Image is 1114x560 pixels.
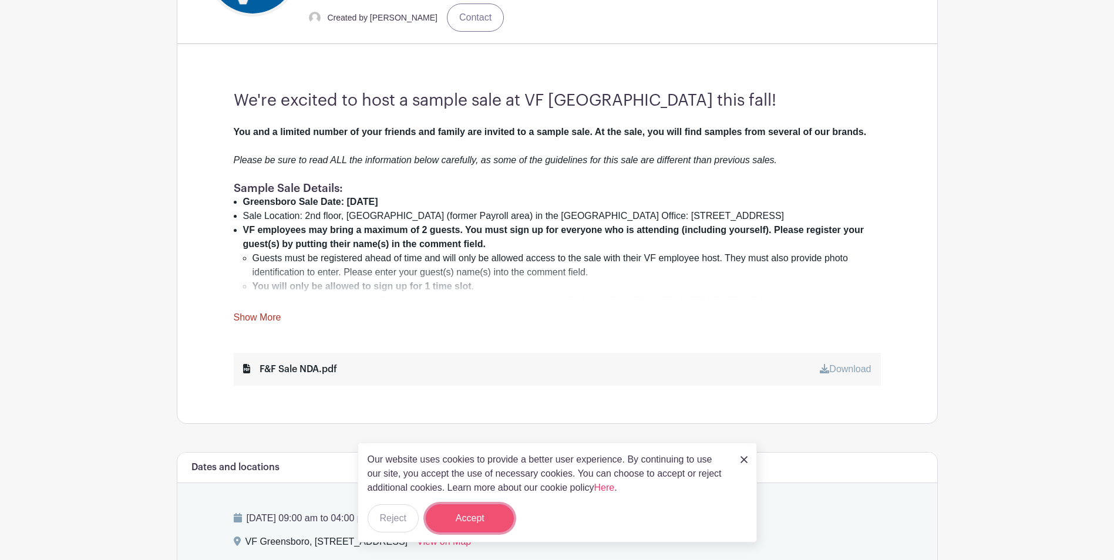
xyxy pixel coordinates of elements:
strong: You will only be allowed to sign up for 1 time slot [253,281,472,291]
strong: Greensboro Sale Date: [DATE] [243,197,378,207]
li: Sale Location: 2nd floor, [GEOGRAPHIC_DATA] (former Payroll area) in the [GEOGRAPHIC_DATA] Office... [243,209,881,223]
button: Reject [368,504,419,532]
a: Show More [234,312,281,327]
p: [DATE] 09:00 am to 04:00 pm [234,511,881,525]
h3: We're excited to host a sample sale at VF [GEOGRAPHIC_DATA] this fall! [234,91,881,111]
button: Accept [426,504,514,532]
a: Download [820,364,871,374]
a: View on Map [417,535,471,554]
strong: EACH GUEST MUST HAVE A SEPARATE RESERVATION [524,295,773,305]
a: Contact [447,4,504,32]
div: VF Greensboro, [STREET_ADDRESS] [245,535,408,554]
small: Created by [PERSON_NAME] [328,13,438,22]
strong: VF employees may bring a maximum of 2 guests. You must sign up for everyone who is attending (inc... [243,225,864,249]
li: . [253,279,881,294]
p: Our website uses cookies to provide a better user experience. By continuing to use our site, you ... [368,453,728,495]
em: Please be sure to read ALL the information below carefully, as some of the guidelines for this sa... [234,155,778,165]
h1: Sample Sale Details: [234,181,881,195]
a: Here [594,483,615,492]
div: F&F Sale NDA.pdf [243,362,337,376]
li: Guests who are not signed up in PlanHero will not be allowed entry. . You can edit your guests li... [243,294,881,322]
li: Guests must be registered ahead of time and will only be allowed access to the sale with their VF... [253,251,881,279]
strong: You and a limited number of your friends and family are invited to a sample sale. At the sale, yo... [234,127,867,137]
img: default-ce2991bfa6775e67f084385cd625a349d9dcbb7a52a09fb2fda1e96e2d18dcdb.png [309,12,321,23]
img: close_button-5f87c8562297e5c2d7936805f587ecaba9071eb48480494691a3f1689db116b3.svg [741,456,748,463]
h6: Dates and locations [191,462,280,473]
